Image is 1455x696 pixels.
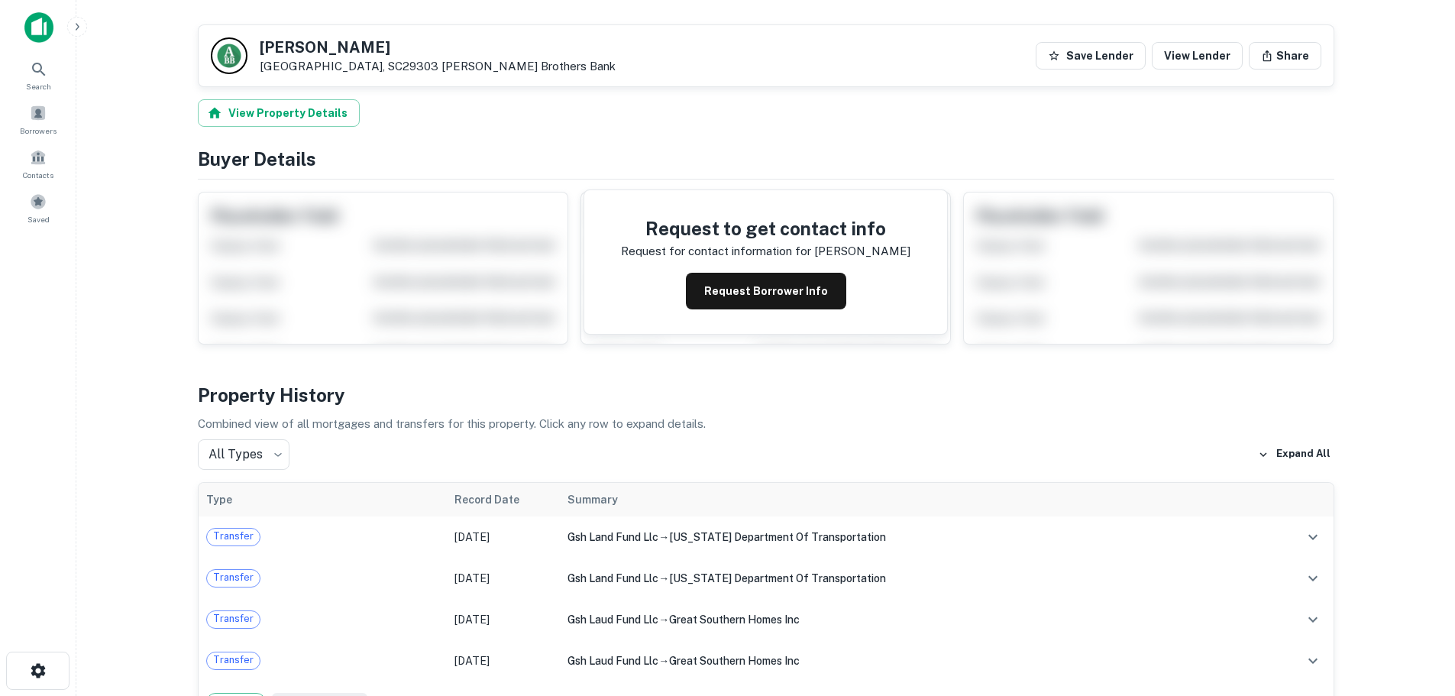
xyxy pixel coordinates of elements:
h4: Buyer Details [198,145,1334,173]
iframe: Chat Widget [1379,574,1455,647]
a: [PERSON_NAME] Brothers Bank [441,60,616,73]
span: great southern homes inc [669,613,800,626]
a: Borrowers [5,99,72,140]
span: Transfer [207,652,260,668]
span: [US_STATE] department of transportation [669,531,886,543]
span: [US_STATE] department of transportation [669,572,886,584]
img: capitalize-icon.png [24,12,53,43]
p: [GEOGRAPHIC_DATA], SC29303 [260,60,616,73]
span: Saved [27,213,50,225]
span: gsh land fund llc [567,572,658,584]
a: Search [5,54,72,95]
div: → [567,652,1267,669]
td: [DATE] [447,558,560,599]
td: [DATE] [447,599,560,640]
button: Expand All [1254,443,1334,466]
button: expand row [1300,565,1326,591]
p: Request for contact information for [621,242,811,261]
button: expand row [1300,524,1326,550]
span: great southern homes inc [669,655,800,667]
div: → [567,611,1267,628]
h4: Request to get contact info [621,215,910,242]
span: Transfer [207,529,260,544]
th: Record Date [447,483,560,516]
button: expand row [1300,607,1326,633]
a: Contacts [5,143,72,184]
button: View Property Details [198,99,360,127]
td: [DATE] [447,640,560,681]
span: Transfer [207,611,260,626]
a: View Lender [1152,42,1243,70]
p: [PERSON_NAME] [814,242,910,261]
span: gsh laud fund llc [567,613,658,626]
button: Share [1249,42,1321,70]
span: Contacts [23,169,53,181]
div: All Types [198,439,289,470]
span: Transfer [207,570,260,585]
h5: [PERSON_NAME] [260,40,616,55]
a: Saved [5,187,72,228]
button: expand row [1300,648,1326,674]
button: Request Borrower Info [686,273,846,309]
p: Combined view of all mortgages and transfers for this property. Click any row to expand details. [198,415,1334,433]
div: → [567,570,1267,587]
div: → [567,529,1267,545]
td: [DATE] [447,516,560,558]
button: Save Lender [1036,42,1146,70]
span: Borrowers [20,125,57,137]
span: Search [26,80,51,92]
th: Type [199,483,448,516]
h4: Property History [198,381,1334,409]
span: gsh laud fund llc [567,655,658,667]
span: gsh land fund llc [567,531,658,543]
th: Summary [560,483,1275,516]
